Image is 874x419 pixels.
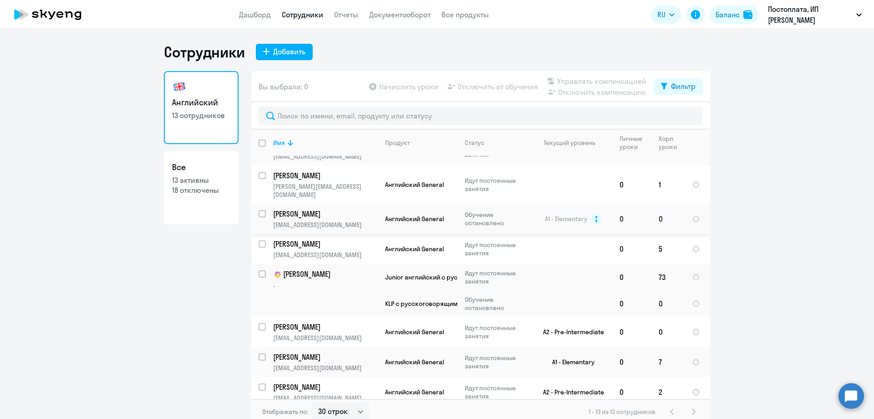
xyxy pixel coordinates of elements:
a: Документооборот [369,10,431,19]
span: Английский General [385,215,444,223]
h3: Английский [172,97,230,109]
a: [PERSON_NAME] [273,352,377,362]
p: [EMAIL_ADDRESS][DOMAIN_NAME] [273,221,377,229]
p: 13 сотрудников [172,110,230,120]
div: Имя [273,139,377,147]
span: Отображать по: [262,408,308,416]
td: A1 - Elementary [528,347,612,377]
td: 0 [612,204,651,234]
div: Личные уроки [620,134,651,151]
button: Балансbalance [710,5,758,24]
div: Фильтр [671,81,696,92]
div: Текущий уровень [535,139,612,147]
p: [PERSON_NAME] [273,322,376,332]
p: [EMAIL_ADDRESS][DOMAIN_NAME] [273,251,377,259]
p: - [273,282,377,290]
td: 1 [651,166,685,204]
td: 73 [651,264,685,290]
div: Добавить [273,46,305,57]
a: child[PERSON_NAME] [273,269,377,280]
button: Постоплата, ИП [PERSON_NAME] [763,4,866,26]
span: RU [657,9,666,20]
img: balance [743,10,752,19]
a: [PERSON_NAME] [273,382,377,392]
span: Вы выбрали: 0 [259,81,308,92]
a: [PERSON_NAME] [273,239,377,249]
h3: Все [172,161,230,173]
td: 0 [651,204,685,234]
p: Обучение остановлено [465,295,527,312]
p: [PERSON_NAME] [273,239,376,249]
p: 13 активны [172,175,230,185]
span: KLP с русскоговорящим преподавателем [385,300,510,308]
td: 7 [651,347,685,377]
div: Имя [273,139,285,147]
p: [PERSON_NAME] [273,209,376,219]
p: Идут постоянные занятия [465,176,527,193]
td: 0 [612,377,651,407]
p: 18 отключены [172,185,230,195]
td: 0 [612,264,651,290]
td: 2 [651,377,685,407]
p: [EMAIL_ADDRESS][DOMAIN_NAME] [273,152,377,160]
p: [PERSON_NAME] [273,382,376,392]
div: Текущий уровень [544,139,595,147]
p: [PERSON_NAME] [273,352,376,362]
div: Корп. уроки [659,134,684,151]
a: [PERSON_NAME] [273,209,377,219]
button: Фильтр [654,78,703,95]
input: Поиск по имени, email, продукту или статусу [259,107,703,125]
p: Идут постоянные занятия [465,241,527,257]
p: [EMAIL_ADDRESS][DOMAIN_NAME] [273,334,377,342]
button: RU [651,5,681,24]
td: 0 [612,290,651,317]
button: Добавить [256,44,313,60]
td: 5 [651,234,685,264]
td: 0 [612,234,651,264]
div: Статус [465,139,484,147]
a: Сотрудники [282,10,323,19]
div: Продукт [385,139,410,147]
p: Идут постоянные занятия [465,269,527,285]
span: A1 - Elementary [545,215,587,223]
td: A2 - Pre-Intermediate [528,377,612,407]
a: [PERSON_NAME] [273,171,377,181]
span: Английский General [385,328,444,336]
a: Все продукты [442,10,489,19]
a: Отчеты [334,10,358,19]
p: Идут постоянные занятия [465,354,527,370]
img: english [172,79,187,94]
span: Английский General [385,388,444,396]
h1: Сотрудники [164,43,245,61]
span: Junior английский с русскоговорящим преподавателем [385,273,556,281]
a: [PERSON_NAME] [273,322,377,332]
p: [PERSON_NAME][EMAIL_ADDRESS][DOMAIN_NAME] [273,182,377,199]
span: Английский General [385,358,444,366]
td: 0 [651,290,685,317]
span: 1 - 13 из 13 сотрудников [589,408,655,416]
p: [EMAIL_ADDRESS][DOMAIN_NAME] [273,394,377,402]
p: [PERSON_NAME] [273,269,376,280]
td: 0 [612,166,651,204]
td: 0 [651,317,685,347]
td: 0 [612,317,651,347]
span: Английский General [385,181,444,189]
div: Баланс [716,9,740,20]
p: Идут постоянные занятия [465,324,527,340]
td: A2 - Pre-Intermediate [528,317,612,347]
p: Обучение остановлено [465,211,527,227]
p: [PERSON_NAME] [273,171,376,181]
a: Английский13 сотрудников [164,71,239,144]
img: child [273,270,282,279]
td: 0 [612,347,651,377]
p: Идут постоянные занятия [465,384,527,400]
a: Все13 активны18 отключены [164,151,239,224]
a: Дашборд [239,10,271,19]
p: Постоплата, ИП [PERSON_NAME] [768,4,853,26]
p: [EMAIL_ADDRESS][DOMAIN_NAME] [273,364,377,372]
span: Английский General [385,245,444,253]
